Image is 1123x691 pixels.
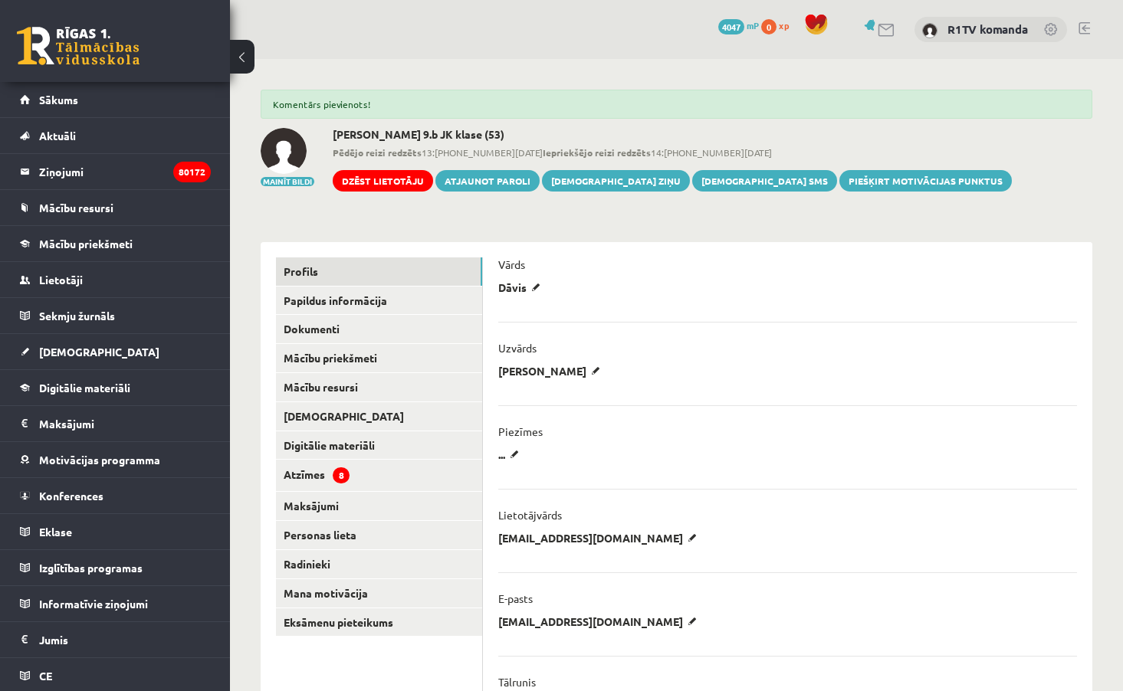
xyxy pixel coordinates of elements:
a: Maksājumi [276,492,482,520]
a: Mana motivācija [276,579,482,607]
span: mP [747,19,759,31]
p: ... [498,447,524,461]
p: E-pasts [498,591,533,605]
p: [EMAIL_ADDRESS][DOMAIN_NAME] [498,614,702,628]
p: Dāvis [498,280,546,294]
a: Dzēst lietotāju [333,170,433,192]
a: Dokumenti [276,315,482,343]
a: [DEMOGRAPHIC_DATA] [20,334,211,369]
a: Papildus informācija [276,287,482,315]
span: 0 [761,19,777,34]
span: Sekmju žurnāls [39,309,115,323]
span: [DEMOGRAPHIC_DATA] [39,345,159,359]
button: Mainīt bildi [261,177,314,186]
span: Izglītības programas [39,561,143,575]
a: Ziņojumi80172 [20,154,211,189]
span: 8 [333,467,350,483]
a: Radinieki [276,550,482,578]
a: Sekmju žurnāls [20,298,211,333]
span: CE [39,669,52,683]
a: Digitālie materiāli [276,431,482,460]
a: Rīgas 1. Tālmācības vidusskola [17,27,140,65]
a: Izglītības programas [20,550,211,585]
a: Atzīmes8 [276,460,482,491]
span: Mācību priekšmeti [39,237,133,251]
a: Motivācijas programma [20,442,211,477]
span: Lietotāji [39,273,83,287]
a: Mācību resursi [276,373,482,401]
span: Konferences [39,489,103,503]
a: 0 xp [761,19,796,31]
p: [PERSON_NAME] [498,364,606,378]
img: R1TV komanda [922,23,937,38]
b: Iepriekšējo reizi redzēts [543,146,651,159]
a: Konferences [20,478,211,513]
a: [DEMOGRAPHIC_DATA] ziņu [542,170,690,192]
h2: [PERSON_NAME] 9.b JK klase (53) [333,128,1012,141]
a: Sākums [20,82,211,117]
a: Jumis [20,622,211,657]
a: Mācību priekšmeti [276,344,482,372]
img: Dāvis Melngailis [261,128,307,174]
span: Digitālie materiāli [39,381,130,395]
span: Aktuāli [39,129,76,142]
a: [DEMOGRAPHIC_DATA] SMS [692,170,837,192]
a: Personas lieta [276,521,482,549]
legend: Ziņojumi [39,154,211,189]
a: [DEMOGRAPHIC_DATA] [276,402,482,431]
a: Informatīvie ziņojumi [20,586,211,621]
span: Jumis [39,633,68,647]
a: Mācību priekšmeti [20,226,211,261]
span: xp [779,19,789,31]
span: 4047 [718,19,744,34]
a: Profils [276,257,482,286]
a: Maksājumi [20,406,211,441]
i: 80172 [173,162,211,182]
div: Komentārs pievienots! [261,90,1092,119]
a: Eksāmenu pieteikums [276,608,482,637]
p: Lietotājvārds [498,508,562,522]
p: Vārds [498,257,525,271]
span: Eklase [39,525,72,539]
p: Piezīmes [498,424,543,438]
span: Informatīvie ziņojumi [39,597,148,611]
a: Eklase [20,514,211,549]
a: Digitālie materiāli [20,370,211,405]
p: Uzvārds [498,341,537,355]
a: Lietotāji [20,262,211,297]
a: Atjaunot paroli [435,170,540,192]
a: Aktuāli [20,118,211,153]
a: Piešķirt motivācijas punktus [839,170,1012,192]
span: Motivācijas programma [39,453,160,467]
span: 13:[PHONE_NUMBER][DATE] 14:[PHONE_NUMBER][DATE] [333,146,1012,159]
p: [EMAIL_ADDRESS][DOMAIN_NAME] [498,531,702,545]
a: R1TV komanda [947,21,1028,37]
span: Mācību resursi [39,201,113,215]
legend: Maksājumi [39,406,211,441]
span: Sākums [39,93,78,106]
b: Pēdējo reizi redzēts [333,146,422,159]
p: Tālrunis [498,675,536,689]
a: 4047 mP [718,19,759,31]
a: Mācību resursi [20,190,211,225]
